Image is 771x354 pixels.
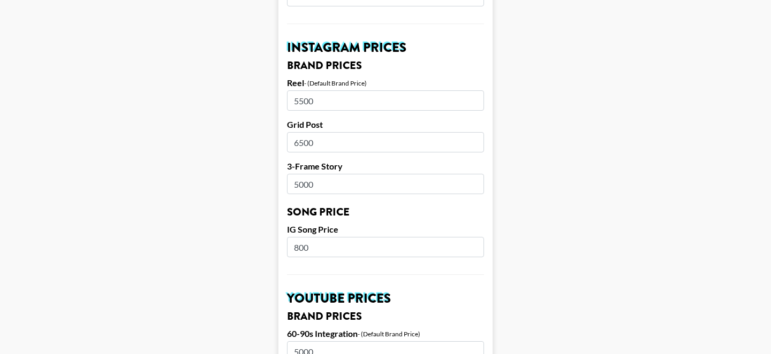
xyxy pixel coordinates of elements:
div: - (Default Brand Price) [358,330,420,338]
div: - (Default Brand Price) [304,79,367,87]
label: Grid Post [287,119,484,130]
h2: Instagram Prices [287,41,484,54]
h3: Song Price [287,207,484,218]
h3: Brand Prices [287,60,484,71]
h2: YouTube Prices [287,292,484,305]
label: 60-90s Integration [287,328,358,339]
label: IG Song Price [287,224,484,235]
h3: Brand Prices [287,311,484,322]
label: 3-Frame Story [287,161,484,172]
label: Reel [287,78,304,88]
